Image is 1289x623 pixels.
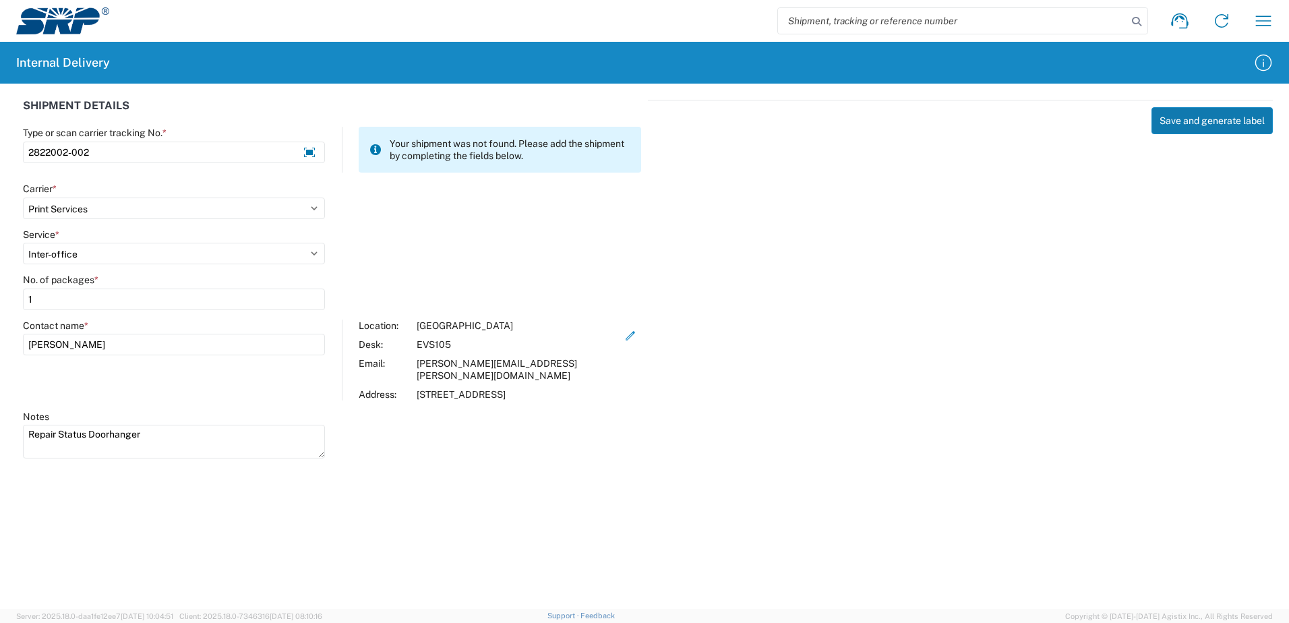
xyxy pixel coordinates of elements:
[23,183,57,195] label: Carrier
[547,612,581,620] a: Support
[23,274,98,286] label: No. of packages
[417,388,620,400] div: [STREET_ADDRESS]
[778,8,1127,34] input: Shipment, tracking or reference number
[417,357,620,382] div: [PERSON_NAME][EMAIL_ADDRESS][PERSON_NAME][DOMAIN_NAME]
[16,612,173,620] span: Server: 2025.18.0-daa1fe12ee7
[417,320,620,332] div: [GEOGRAPHIC_DATA]
[179,612,322,620] span: Client: 2025.18.0-7346316
[23,229,59,241] label: Service
[16,7,109,34] img: srp
[23,100,641,127] div: SHIPMENT DETAILS
[1151,107,1273,134] button: Save and generate label
[359,388,410,400] div: Address:
[270,612,322,620] span: [DATE] 08:10:16
[359,357,410,382] div: Email:
[417,338,620,351] div: EVS105
[23,411,49,423] label: Notes
[580,612,615,620] a: Feedback
[121,612,173,620] span: [DATE] 10:04:51
[359,320,410,332] div: Location:
[390,138,630,162] span: Your shipment was not found. Please add the shipment by completing the fields below.
[359,338,410,351] div: Desk:
[23,127,167,139] label: Type or scan carrier tracking No.
[23,320,88,332] label: Contact name
[1065,610,1273,622] span: Copyright © [DATE]-[DATE] Agistix Inc., All Rights Reserved
[16,55,110,71] h2: Internal Delivery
